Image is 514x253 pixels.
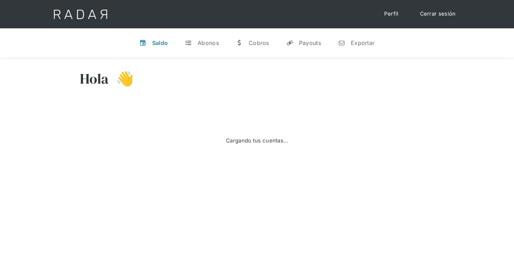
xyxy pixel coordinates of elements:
div: Abonos [198,39,219,46]
div: v [139,39,147,46]
div: Cargando tus cuentas... [226,137,288,145]
div: t [185,39,192,46]
div: n [338,39,345,46]
div: Saldo [152,39,168,46]
h3: Hola [80,70,109,88]
div: Cobros [249,39,269,46]
a: Perfil [377,7,406,21]
a: Cerrar sesión [413,7,463,21]
div: y [286,39,293,46]
div: Payouts [299,39,321,46]
h3: 👋 [109,70,134,88]
div: w [236,39,243,46]
div: Exportar [351,39,375,46]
